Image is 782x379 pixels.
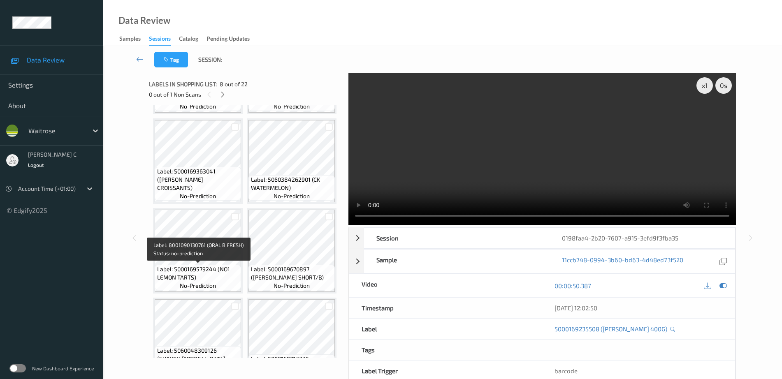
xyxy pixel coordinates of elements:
[157,167,239,192] span: Label: 5000169363041 ([PERSON_NAME] CROISSANTS)
[349,340,542,360] div: Tags
[555,325,667,333] a: 5000169235508 ([PERSON_NAME] 400G)
[118,16,170,25] div: Data Review
[251,176,333,192] span: Label: 5060384262901 (CK WATERMELON)
[555,282,591,290] a: 00:00:50.387
[119,35,141,45] div: Samples
[274,102,310,111] span: no-prediction
[696,77,713,94] div: x 1
[274,282,310,290] span: no-prediction
[220,80,248,88] span: 8 out of 22
[251,355,333,371] span: Label: 5000169013335 ([PERSON_NAME] CURRANTS)
[149,80,217,88] span: Labels in shopping list:
[349,249,736,273] div: Sample11ccb748-0994-3b60-bd63-4d48ed73f520
[349,274,542,297] div: Video
[149,33,179,46] a: Sessions
[180,102,216,111] span: no-prediction
[157,347,239,371] span: Label: 5060048309126 (SHAKEN [MEDICAL_DATA] VANILLA)
[149,89,343,99] div: 0 out of 1 Non Scans
[198,55,222,64] span: Session:
[274,192,310,200] span: no-prediction
[149,35,171,46] div: Sessions
[207,35,250,45] div: Pending Updates
[179,33,207,45] a: Catalog
[715,77,732,94] div: 0 s
[349,319,542,339] div: Label
[179,35,198,45] div: Catalog
[364,250,550,273] div: Sample
[207,33,258,45] a: Pending Updates
[555,304,723,312] div: [DATE] 12:02:50
[154,52,188,67] button: Tag
[180,192,216,200] span: no-prediction
[349,298,542,318] div: Timestamp
[550,228,735,248] div: 0198faa4-2b20-7607-a915-3efd9f3fba35
[562,256,683,267] a: 11ccb748-0994-3b60-bd63-4d48ed73f520
[180,282,216,290] span: no-prediction
[251,265,333,282] span: Label: 5000169670897 ([PERSON_NAME] SHORT/B)
[157,265,239,282] span: Label: 5000169579244 (NO1 LEMON TARTS)
[364,228,550,248] div: Session
[349,227,736,249] div: Session0198faa4-2b20-7607-a915-3efd9f3fba35
[119,33,149,45] a: Samples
